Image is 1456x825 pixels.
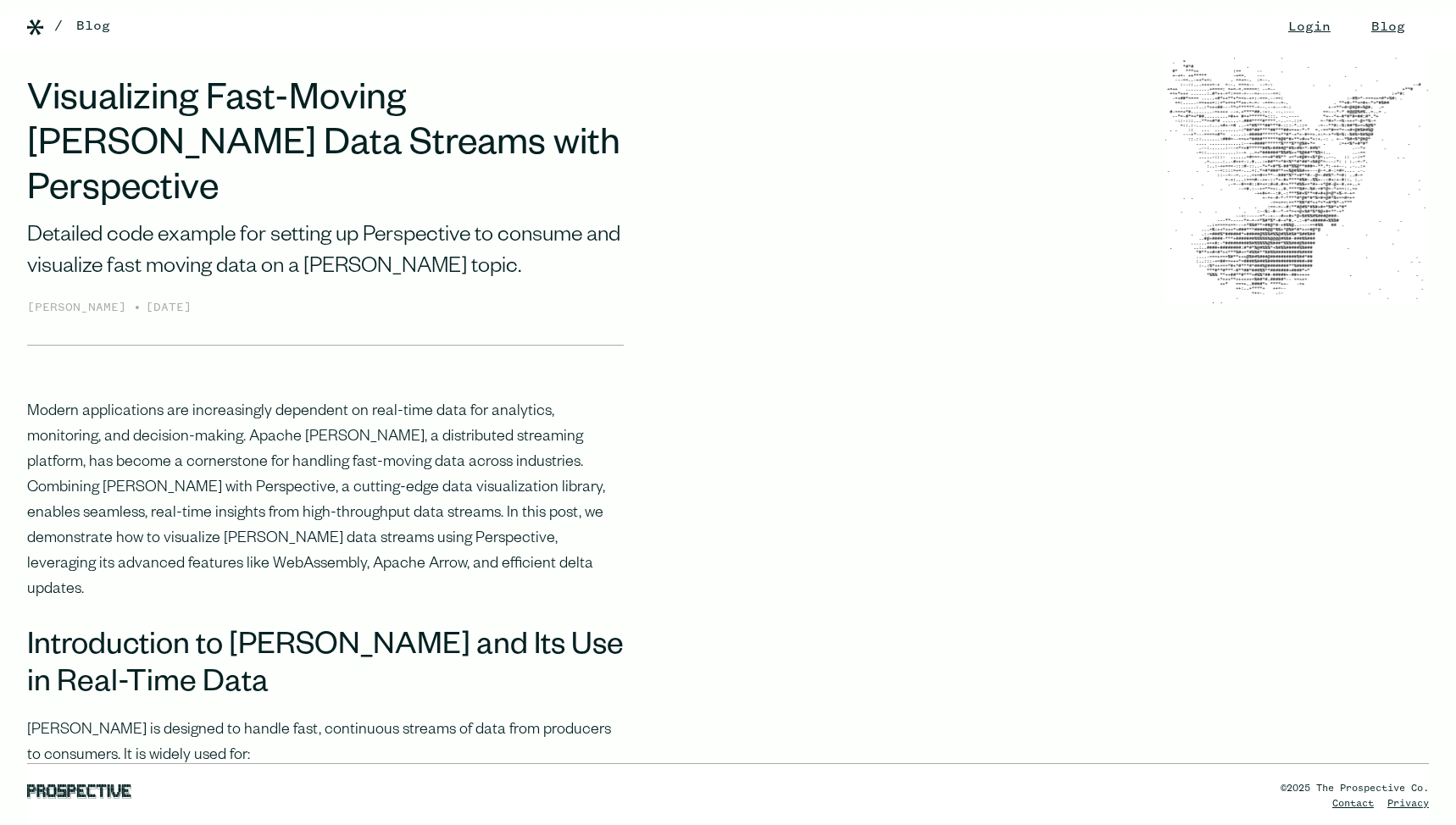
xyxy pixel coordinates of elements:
div: [DATE] [146,299,192,318]
p: Modern applications are increasingly dependent on real-time data for analytics, monitoring, and d... [27,400,624,603]
a: Blog [76,16,110,36]
div: [PERSON_NAME] [27,299,133,318]
div: / [54,16,63,36]
h1: Visualizing Fast-Moving [PERSON_NAME] Data Streams with Perspective [27,81,624,215]
a: Privacy [1387,799,1429,809]
a: Contact [1332,799,1374,809]
div: Detailed code example for setting up Perspective to consume and visualize fast moving data on a [... [27,222,624,284]
div: ©2025 The Prospective Co. [1281,781,1429,796]
div: • [133,297,142,318]
h2: Introduction to [PERSON_NAME] and Its Use in Real-Time Data [27,630,624,705]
